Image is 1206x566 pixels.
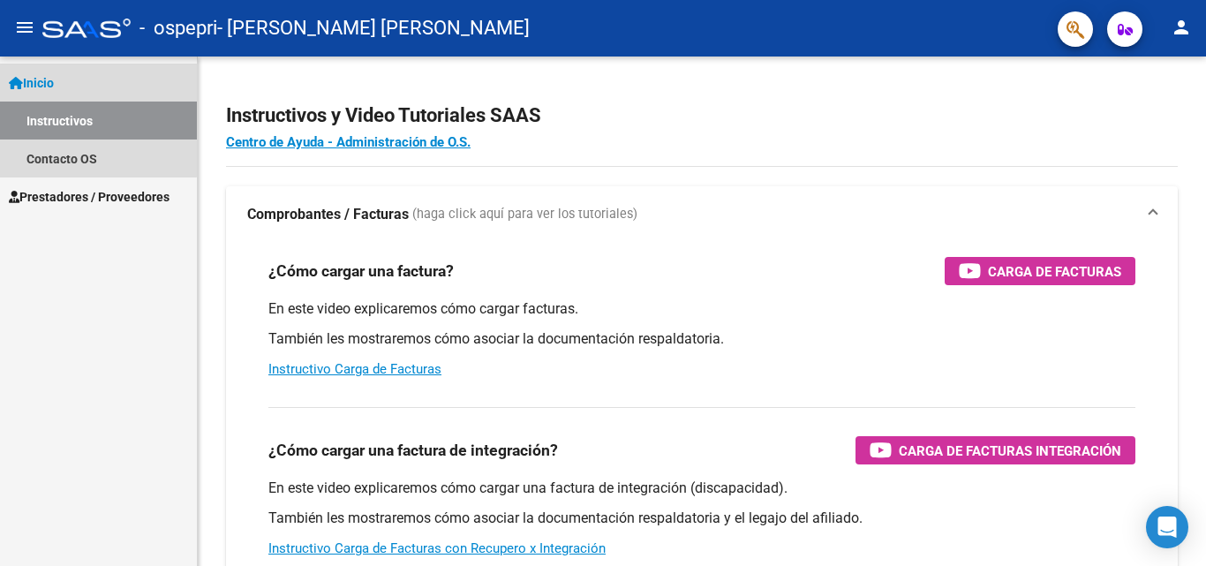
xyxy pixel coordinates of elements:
[268,329,1135,349] p: También les mostraremos cómo asociar la documentación respaldatoria.
[268,361,441,377] a: Instructivo Carga de Facturas
[988,260,1121,283] span: Carga de Facturas
[247,205,409,224] strong: Comprobantes / Facturas
[268,438,558,463] h3: ¿Cómo cargar una factura de integración?
[268,509,1135,528] p: También les mostraremos cómo asociar la documentación respaldatoria y el legajo del afiliado.
[268,299,1135,319] p: En este video explicaremos cómo cargar facturas.
[856,436,1135,464] button: Carga de Facturas Integración
[268,259,454,283] h3: ¿Cómo cargar una factura?
[217,9,530,48] span: - [PERSON_NAME] [PERSON_NAME]
[226,134,471,150] a: Centro de Ayuda - Administración de O.S.
[139,9,217,48] span: - ospepri
[14,17,35,38] mat-icon: menu
[268,479,1135,498] p: En este video explicaremos cómo cargar una factura de integración (discapacidad).
[9,187,170,207] span: Prestadores / Proveedores
[412,205,637,224] span: (haga click aquí para ver los tutoriales)
[226,99,1178,132] h2: Instructivos y Video Tutoriales SAAS
[899,440,1121,462] span: Carga de Facturas Integración
[226,186,1178,243] mat-expansion-panel-header: Comprobantes / Facturas (haga click aquí para ver los tutoriales)
[268,540,606,556] a: Instructivo Carga de Facturas con Recupero x Integración
[1146,506,1188,548] div: Open Intercom Messenger
[9,73,54,93] span: Inicio
[1171,17,1192,38] mat-icon: person
[945,257,1135,285] button: Carga de Facturas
